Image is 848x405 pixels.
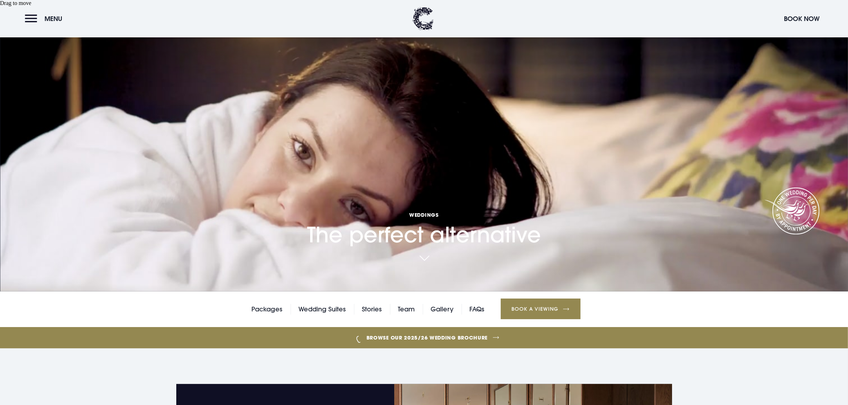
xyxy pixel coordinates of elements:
a: Team [398,304,415,315]
img: Clandeboye Lodge [412,7,434,30]
button: Menu [25,11,66,26]
a: Packages [252,304,283,315]
a: FAQs [470,304,485,315]
button: Book Now [780,11,823,26]
h1: The perfect alternative [307,162,541,247]
a: Wedding Suites [299,304,346,315]
a: Book a Viewing [501,299,581,319]
span: Weddings [307,211,541,218]
a: Stories [362,304,382,315]
a: Gallery [431,304,454,315]
span: Menu [45,15,62,23]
